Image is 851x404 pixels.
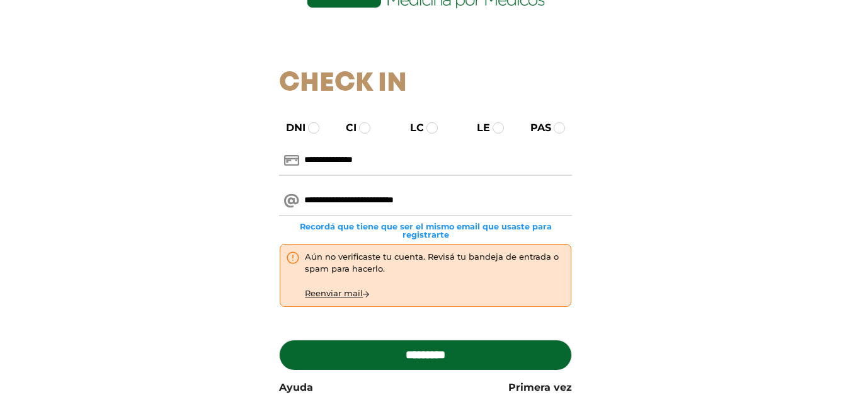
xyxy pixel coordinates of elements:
h1: Check In [279,68,572,100]
label: PAS [519,120,551,136]
div: Aún no verificaste tu cuenta. Revisá tu bandeja de entrada o spam para hacerlo. [305,251,564,300]
a: Primera vez [508,380,572,395]
label: DNI [275,120,306,136]
label: CI [334,120,357,136]
a: Ayuda [279,380,313,395]
label: LE [465,120,490,136]
small: Recordá que tiene que ser el mismo email que usaste para registrarte [279,222,572,239]
a: Reenviar mail [305,288,369,298]
label: LC [399,120,424,136]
